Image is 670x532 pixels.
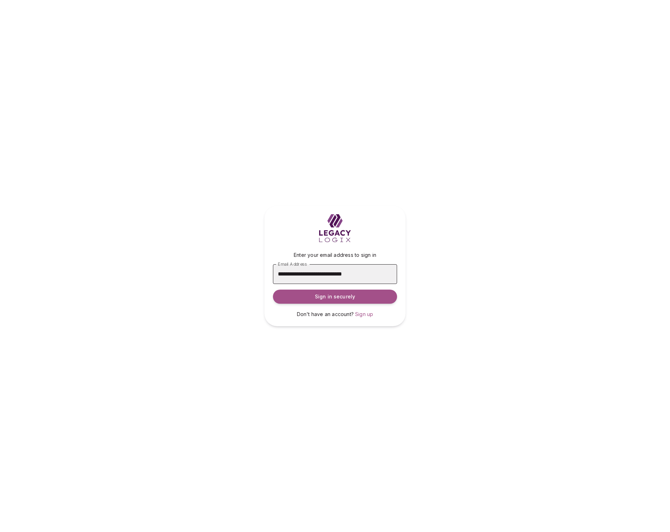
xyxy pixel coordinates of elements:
span: Email Address [278,261,307,266]
span: Enter your email address to sign in [294,252,376,258]
span: Don't have an account? [297,311,354,317]
span: Sign up [355,311,373,317]
a: Sign up [355,311,373,318]
span: Sign in securely [315,293,355,300]
button: Sign in securely [273,290,397,304]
